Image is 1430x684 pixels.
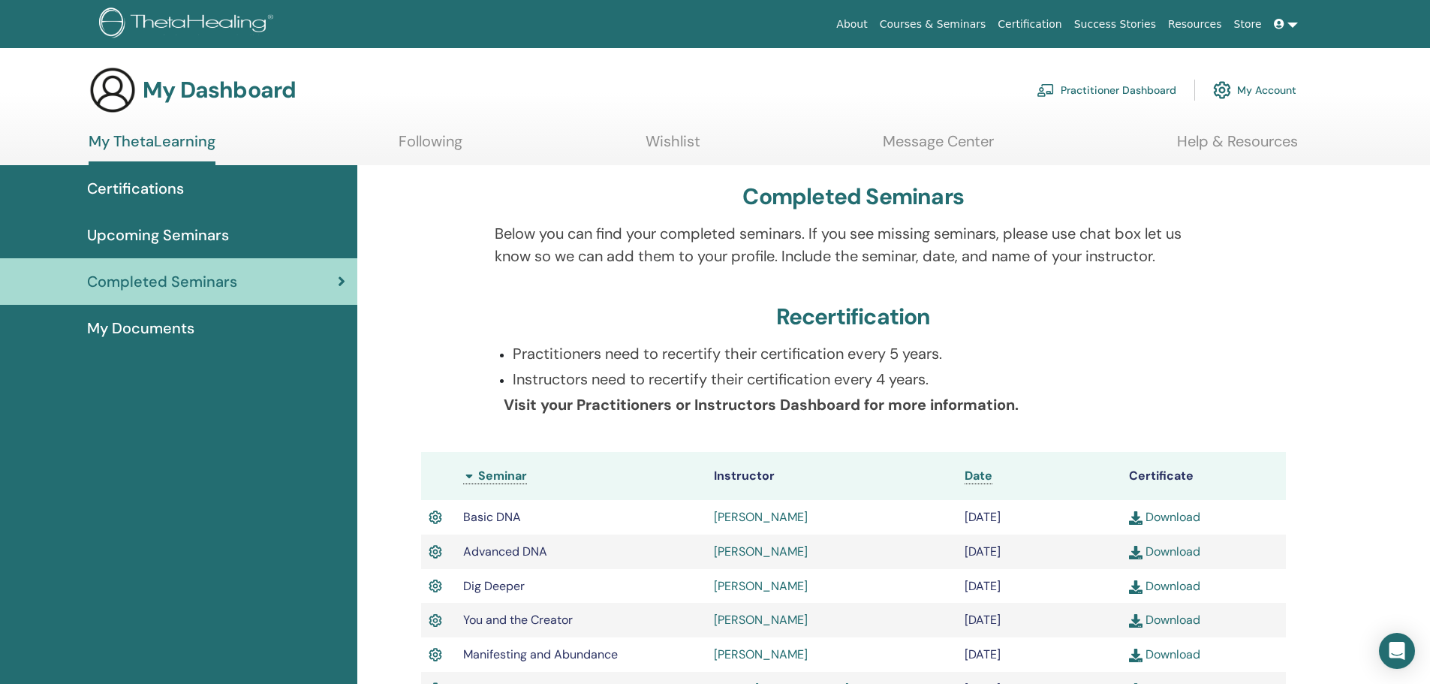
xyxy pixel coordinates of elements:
[463,509,521,525] span: Basic DNA
[1121,452,1286,500] th: Certificate
[1068,11,1162,38] a: Success Stories
[87,224,229,246] span: Upcoming Seminars
[1129,511,1142,525] img: download.svg
[429,611,442,631] img: Active Certificate
[495,222,1212,267] p: Below you can find your completed seminars. If you see missing seminars, please use chat box let ...
[513,368,1212,390] p: Instructors need to recertify their certification every 4 years.
[429,577,442,596] img: Active Certificate
[742,183,964,210] h3: Completed Seminars
[776,303,931,330] h3: Recertification
[1162,11,1228,38] a: Resources
[1129,612,1200,628] a: Download
[463,646,618,662] span: Manifesting and Abundance
[957,603,1121,637] td: [DATE]
[99,8,278,41] img: logo.png
[714,509,808,525] a: [PERSON_NAME]
[1129,580,1142,594] img: download.svg
[513,342,1212,365] p: Practitioners need to recertify their certification every 5 years.
[957,569,1121,604] td: [DATE]
[957,535,1121,569] td: [DATE]
[714,578,808,594] a: [PERSON_NAME]
[504,395,1019,414] b: Visit your Practitioners or Instructors Dashboard for more information.
[1037,83,1055,97] img: chalkboard-teacher.svg
[429,645,442,664] img: Active Certificate
[1213,77,1231,103] img: cog.svg
[646,132,700,161] a: Wishlist
[957,637,1121,672] td: [DATE]
[463,578,525,594] span: Dig Deeper
[429,508,442,527] img: Active Certificate
[830,11,873,38] a: About
[714,646,808,662] a: [PERSON_NAME]
[1129,546,1142,559] img: download.svg
[992,11,1067,38] a: Certification
[1129,544,1200,559] a: Download
[1129,509,1200,525] a: Download
[87,177,184,200] span: Certifications
[1129,649,1142,662] img: download.svg
[1037,74,1176,107] a: Practitioner Dashboard
[1228,11,1268,38] a: Store
[463,544,547,559] span: Advanced DNA
[714,544,808,559] a: [PERSON_NAME]
[1129,614,1142,628] img: download.svg
[1379,633,1415,669] div: Open Intercom Messenger
[87,270,237,293] span: Completed Seminars
[89,132,215,165] a: My ThetaLearning
[965,468,992,484] a: Date
[429,542,442,562] img: Active Certificate
[1213,74,1296,107] a: My Account
[883,132,994,161] a: Message Center
[1177,132,1298,161] a: Help & Resources
[714,612,808,628] a: [PERSON_NAME]
[87,317,194,339] span: My Documents
[957,500,1121,535] td: [DATE]
[1129,646,1200,662] a: Download
[706,452,957,500] th: Instructor
[874,11,992,38] a: Courses & Seminars
[463,612,573,628] span: You and the Creator
[1129,578,1200,594] a: Download
[399,132,462,161] a: Following
[143,77,296,104] h3: My Dashboard
[89,66,137,114] img: generic-user-icon.jpg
